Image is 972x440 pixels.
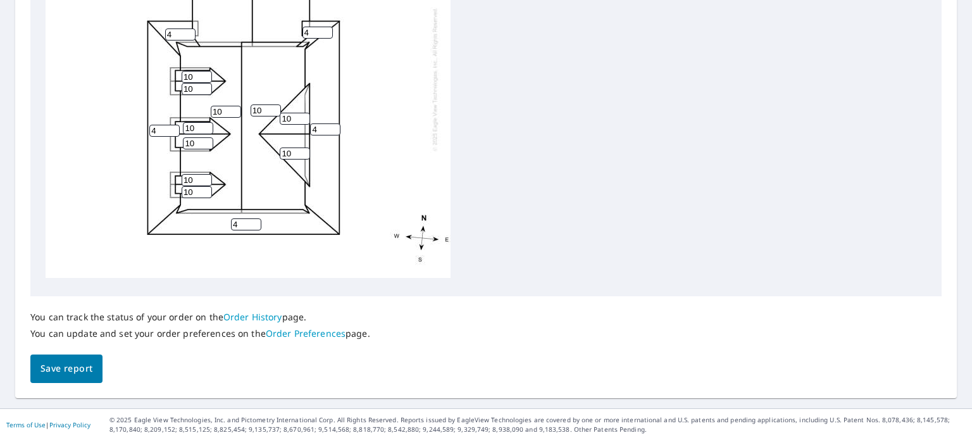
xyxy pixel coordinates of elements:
[6,421,90,429] p: |
[109,415,966,434] p: © 2025 Eagle View Technologies, Inc. and Pictometry International Corp. All Rights Reserved. Repo...
[6,420,46,429] a: Terms of Use
[49,420,90,429] a: Privacy Policy
[30,355,103,383] button: Save report
[30,328,370,339] p: You can update and set your order preferences on the page.
[40,361,92,377] span: Save report
[30,311,370,323] p: You can track the status of your order on the page.
[223,311,282,323] a: Order History
[266,327,346,339] a: Order Preferences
